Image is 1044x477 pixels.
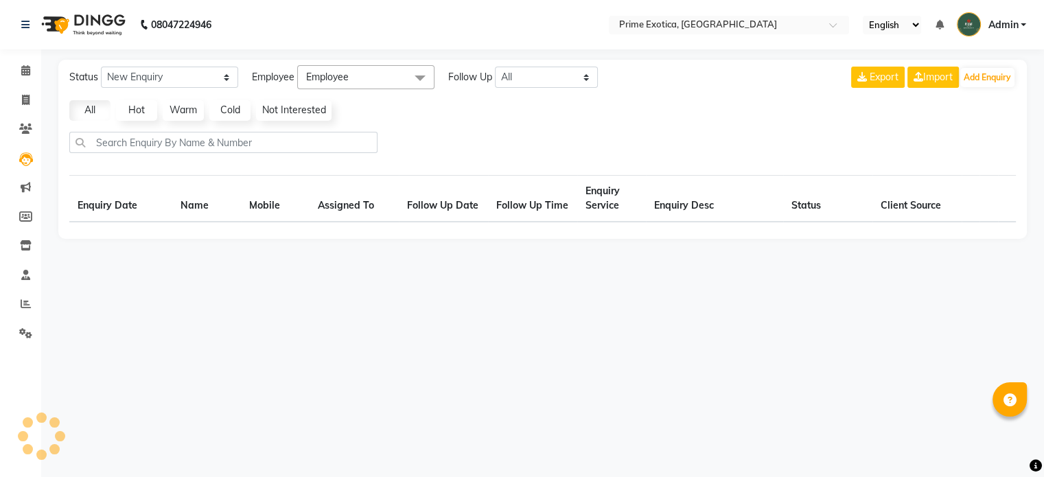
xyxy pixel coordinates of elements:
th: Follow Up Time [488,176,577,222]
a: Hot [116,100,157,121]
span: Export [870,71,898,83]
th: Enquiry Date [69,176,172,222]
th: Assigned To [310,176,399,222]
button: Add Enquiry [960,68,1014,87]
th: Enquiry Desc [646,176,783,222]
a: All [69,100,111,121]
th: Client Source [872,176,962,222]
th: Status [783,176,872,222]
a: Not Interested [256,100,332,121]
span: Admin [988,18,1018,32]
button: Export [851,67,905,88]
a: Warm [163,100,204,121]
img: Admin [957,12,981,36]
span: Employee [252,70,294,84]
span: Follow Up [448,70,492,84]
th: Mobile [241,176,310,222]
img: logo [35,5,129,44]
a: Cold [209,100,251,121]
span: Employee [306,71,349,83]
span: Status [69,70,98,84]
b: 08047224946 [151,5,211,44]
a: Import [907,67,959,88]
th: Follow Up Date [399,176,488,222]
input: Search Enquiry By Name & Number [69,132,378,153]
th: Name [172,176,241,222]
th: Enquiry Service [577,176,646,222]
